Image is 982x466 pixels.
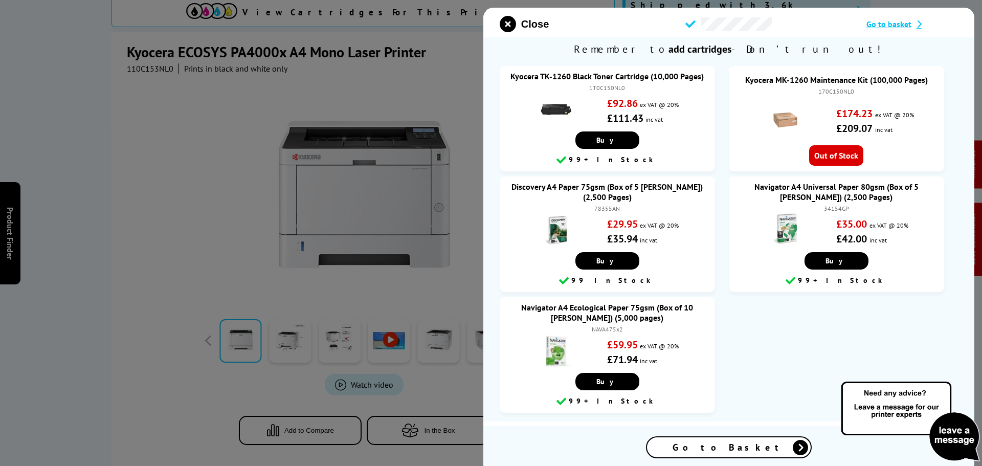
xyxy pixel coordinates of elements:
img: Kyocera MK-1260 Maintenance Kit (100,000 Pages) [767,102,803,138]
strong: £174.23 [837,107,873,120]
strong: £35.94 [608,232,638,246]
strong: £59.95 [608,338,638,351]
div: 99+ In Stock [505,154,710,166]
span: inc vat [646,116,663,123]
a: Kyocera TK-1260 Black Toner Cartridge (10,000 Pages) [511,71,704,81]
div: 99 In Stock [505,275,710,287]
a: Go to basket [866,19,958,29]
span: inc vat [640,236,658,244]
strong: £92.86 [608,97,638,110]
img: Navigator A4 Ecological Paper 75gsm (Box of 10 Reams) (5,000 pages) [538,333,574,369]
img: Navigator A4 Universal Paper 80gsm (Box of 5 Reams) (2,500 Pages) [767,212,803,248]
a: Navigator A4 Ecological Paper 75gsm (Box of 10 [PERSON_NAME]) (5,000 pages) [522,302,694,323]
a: Navigator A4 Universal Paper 80gsm (Box of 5 [PERSON_NAME]) (2,500 Pages) [754,182,919,202]
span: ex VAT @ 20% [640,221,679,229]
strong: £209.07 [837,122,873,135]
span: Go to basket [866,19,911,29]
div: 78355AN [510,205,705,212]
div: 99+ In Stock [505,395,710,408]
span: inc vat [640,357,658,365]
div: 34154GP [739,205,934,212]
div: 1T0C150NL0 [510,84,705,92]
span: Remember to - Don’t run out! [483,37,974,61]
a: Go to Basket [646,436,812,458]
span: ex VAT @ 20% [869,221,908,229]
a: Kyocera MK-1260 Maintenance Kit (100,000 Pages) [745,75,928,85]
div: 99+ In Stock [734,275,939,287]
span: Buy [596,256,618,265]
span: inc vat [869,236,887,244]
span: Buy [596,136,618,145]
strong: £42.00 [837,232,867,246]
span: inc vat [875,126,892,134]
span: Buy [825,256,847,265]
img: Kyocera TK-1260 Black Toner Cartridge (10,000 Pages) [538,92,574,127]
span: Buy [596,377,618,386]
strong: £35.00 [837,217,867,231]
span: Out of Stock [810,145,864,166]
span: ex VAT @ 20% [875,111,914,119]
span: ex VAT @ 20% [640,342,679,350]
strong: £29.95 [608,217,638,231]
strong: £71.94 [608,353,638,366]
strong: £111.43 [608,112,644,125]
span: ex VAT @ 20% [640,101,679,108]
button: close modal [500,16,549,32]
span: Close [521,18,549,30]
b: add cartridges [668,42,731,56]
span: Go to Basket [673,441,785,453]
img: Open Live Chat window [839,380,982,464]
div: 170C150NL0 [739,87,934,95]
div: NAVA475x2 [510,325,705,333]
img: Discovery A4 Paper 75gsm (Box of 5 Reams) (2,500 Pages) [538,212,574,248]
a: Discovery A4 Paper 75gsm (Box of 5 [PERSON_NAME]) (2,500 Pages) [512,182,703,202]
